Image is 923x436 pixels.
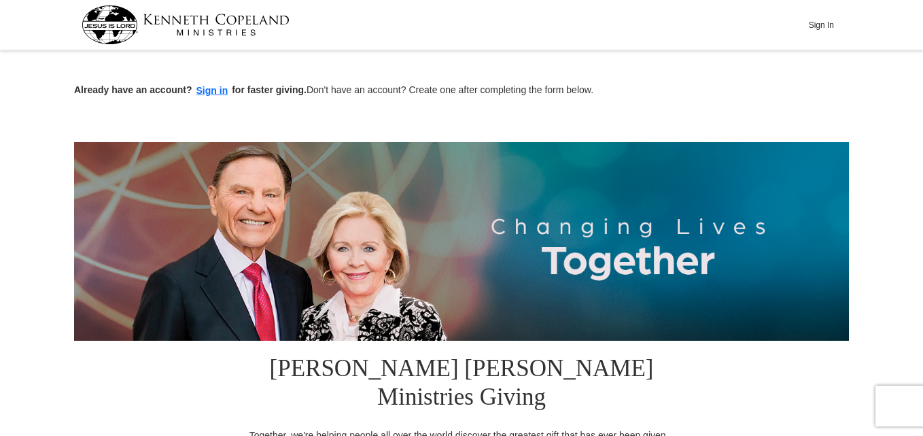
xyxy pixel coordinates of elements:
strong: Already have an account? for faster giving. [74,84,307,95]
button: Sign in [192,83,232,99]
h1: [PERSON_NAME] [PERSON_NAME] Ministries Giving [241,341,682,429]
button: Sign In [801,14,841,35]
p: Don't have an account? Create one after completing the form below. [74,83,849,99]
img: kcm-header-logo.svg [82,5,290,44]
